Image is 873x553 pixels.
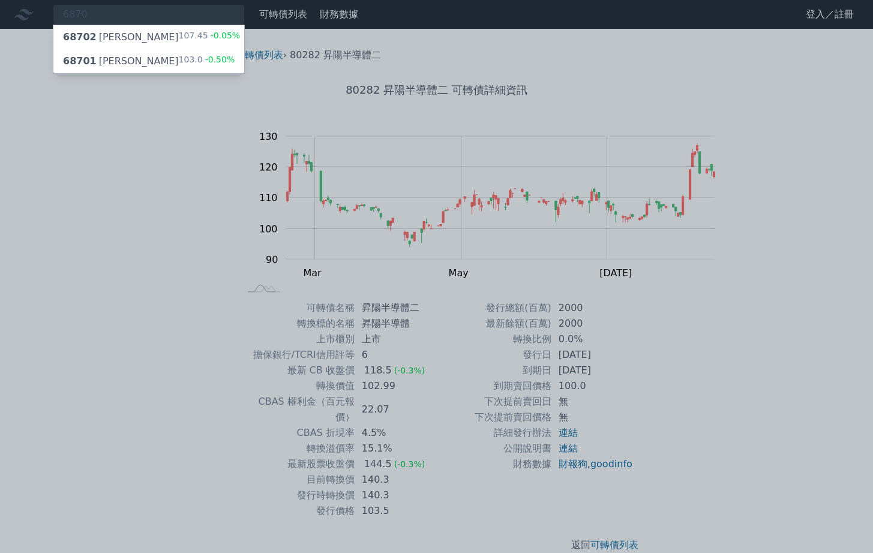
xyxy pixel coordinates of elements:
div: 107.45 [179,30,241,44]
a: 68701[PERSON_NAME] 103.0-0.50% [53,49,244,73]
a: 68702[PERSON_NAME] 107.45-0.05% [53,25,244,49]
div: [PERSON_NAME] [63,54,179,68]
span: -0.50% [203,55,235,64]
div: [PERSON_NAME] [63,30,179,44]
span: 68701 [63,55,97,67]
span: -0.05% [208,31,241,40]
span: 68702 [63,31,97,43]
div: 103.0 [179,54,235,68]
